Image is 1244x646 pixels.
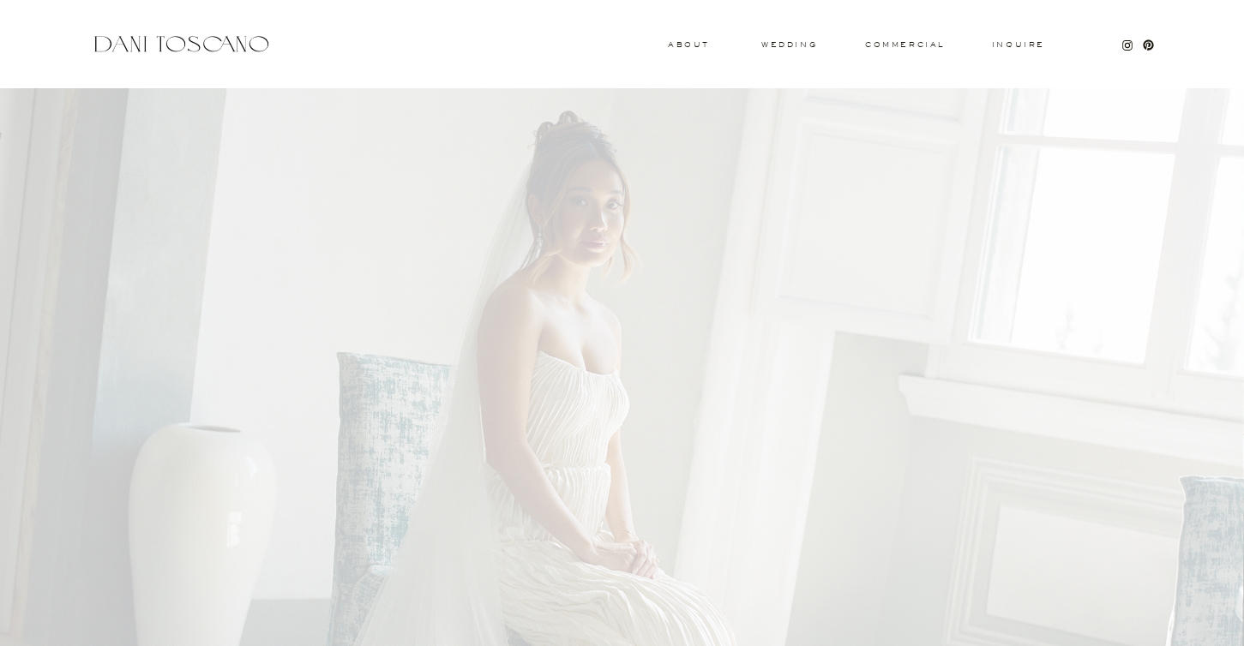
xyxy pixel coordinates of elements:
[668,41,706,47] a: About
[991,41,1046,50] a: Inquire
[865,41,944,48] a: commercial
[761,41,817,47] a: wedding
